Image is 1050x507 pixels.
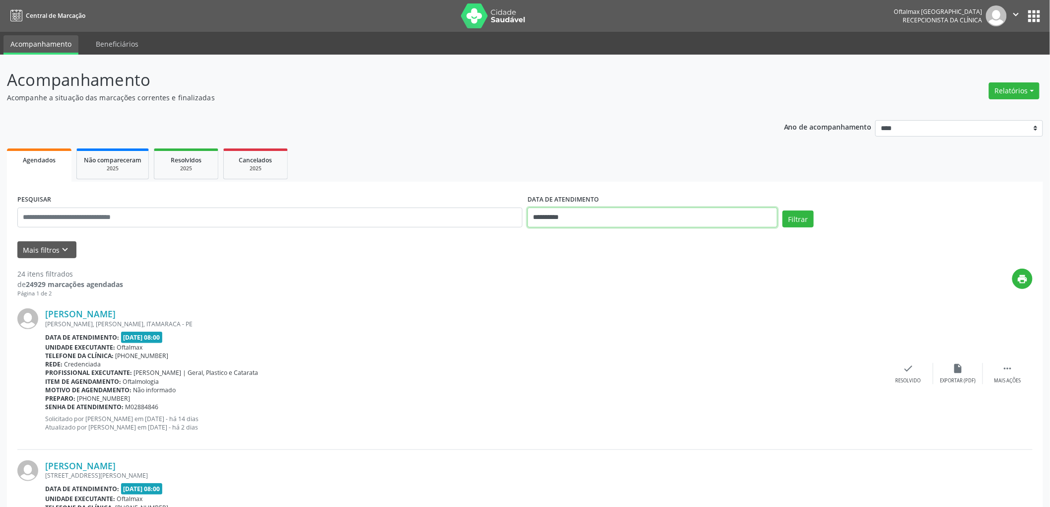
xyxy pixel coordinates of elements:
[123,377,159,386] span: Oftalmologia
[17,269,123,279] div: 24 itens filtrados
[77,394,131,403] span: [PHONE_NUMBER]
[953,363,964,374] i: insert_drive_file
[783,211,814,227] button: Filtrar
[17,290,123,298] div: Página 1 de 2
[239,156,272,164] span: Cancelados
[26,280,123,289] strong: 24929 marcações agendadas
[45,320,884,328] div: [PERSON_NAME], [PERSON_NAME], ITAMARACA - PE
[45,415,884,432] p: Solicitado por [PERSON_NAME] em [DATE] - há 14 dias Atualizado por [PERSON_NAME] em [DATE] - há 2...
[17,192,51,208] label: PESQUISAR
[1011,9,1022,20] i: 
[84,156,141,164] span: Não compareceram
[117,495,143,503] span: Oftalmax
[45,460,116,471] a: [PERSON_NAME]
[231,165,280,172] div: 2025
[45,485,119,493] b: Data de atendimento:
[26,11,85,20] span: Central de Marcação
[126,403,159,411] span: M02884846
[1012,269,1033,289] button: print
[23,156,56,164] span: Agendados
[1002,363,1013,374] i: 
[45,352,114,360] b: Telefone da clínica:
[7,68,732,92] p: Acompanhamento
[894,7,983,16] div: Oftalmax [GEOGRAPHIC_DATA]
[117,343,143,352] span: Oftalmax
[84,165,141,172] div: 2025
[121,332,163,343] span: [DATE] 08:00
[133,386,176,394] span: Não informado
[89,35,145,53] a: Beneficiários
[45,386,131,394] b: Motivo de agendamento:
[527,192,599,208] label: DATA DE ATENDIMENTO
[45,333,119,342] b: Data de atendimento:
[896,377,921,384] div: Resolvido
[45,394,75,403] b: Preparo:
[986,5,1007,26] img: img
[994,377,1021,384] div: Mais ações
[940,377,976,384] div: Exportar (PDF)
[65,360,101,368] span: Credenciada
[171,156,201,164] span: Resolvidos
[17,279,123,290] div: de
[121,483,163,495] span: [DATE] 08:00
[903,363,914,374] i: check
[784,120,872,133] p: Ano de acompanhamento
[45,308,116,319] a: [PERSON_NAME]
[17,308,38,329] img: img
[45,495,115,503] b: Unidade executante:
[989,82,1040,99] button: Relatórios
[1017,274,1028,285] i: print
[7,7,85,24] a: Central de Marcação
[60,244,71,255] i: keyboard_arrow_down
[17,241,76,259] button: Mais filtroskeyboard_arrow_down
[161,165,211,172] div: 2025
[45,343,115,352] b: Unidade executante:
[45,471,884,480] div: [STREET_ADDRESS][PERSON_NAME]
[7,92,732,103] p: Acompanhe a situação das marcações correntes e finalizadas
[45,403,124,411] b: Senha de atendimento:
[45,377,121,386] b: Item de agendamento:
[45,360,63,368] b: Rede:
[1007,5,1026,26] button: 
[903,16,983,24] span: Recepcionista da clínica
[17,460,38,481] img: img
[116,352,169,360] span: [PHONE_NUMBER]
[1026,7,1043,25] button: apps
[134,368,259,377] span: [PERSON_NAME] | Geral, Plastico e Catarata
[45,368,132,377] b: Profissional executante:
[3,35,78,55] a: Acompanhamento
